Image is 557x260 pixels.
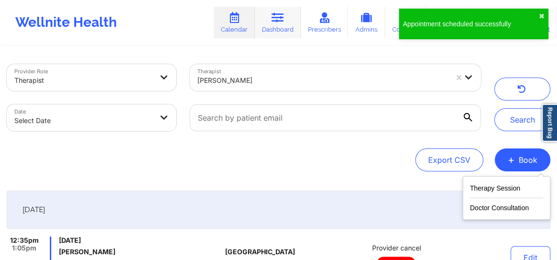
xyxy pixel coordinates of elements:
[10,237,39,244] span: 12:35pm
[301,7,348,38] a: Prescribers
[190,104,481,131] input: Search by patient email
[14,70,152,91] div: Therapist
[542,104,557,142] a: Report Bug
[23,205,45,215] span: [DATE]
[495,148,550,171] button: +Book
[508,157,515,162] span: +
[494,108,550,131] button: Search
[372,244,421,252] span: Provider cancel
[403,19,539,29] div: Appointment scheduled successfully
[415,148,483,171] button: Export CSV
[348,7,385,38] a: Admins
[14,110,152,131] div: Select Date
[470,198,543,214] button: Doctor Consultation
[225,248,295,256] span: [GEOGRAPHIC_DATA]
[385,7,425,38] a: Coaches
[12,244,36,252] span: 1:05pm
[470,182,543,198] button: Therapy Session
[197,70,447,91] div: [PERSON_NAME]
[539,12,545,20] button: close
[59,248,221,256] h6: [PERSON_NAME]
[59,237,221,244] span: [DATE]
[255,7,301,38] a: Dashboard
[214,7,255,38] a: Calendar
